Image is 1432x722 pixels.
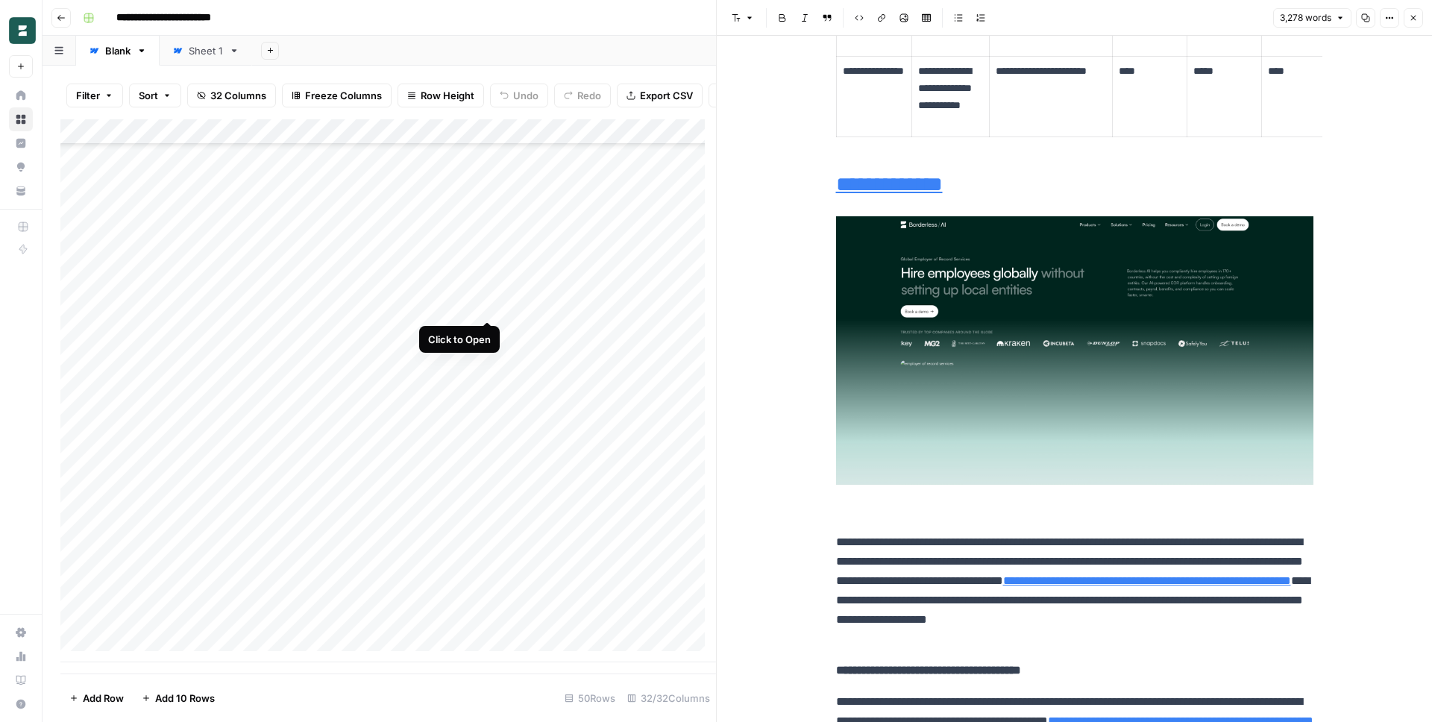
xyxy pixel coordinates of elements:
[9,131,33,155] a: Insights
[577,88,601,103] span: Redo
[133,686,224,710] button: Add 10 Rows
[559,686,621,710] div: 50 Rows
[282,84,392,107] button: Freeze Columns
[66,84,123,107] button: Filter
[187,84,276,107] button: 32 Columns
[1280,11,1331,25] span: 3,278 words
[513,88,538,103] span: Undo
[129,84,181,107] button: Sort
[210,88,266,103] span: 32 Columns
[76,36,160,66] a: Blank
[9,179,33,203] a: Your Data
[9,644,33,668] a: Usage
[9,668,33,692] a: Learning Hub
[421,88,474,103] span: Row Height
[160,36,252,66] a: Sheet 1
[9,692,33,716] button: Help + Support
[9,17,36,44] img: Borderless Logo
[617,84,703,107] button: Export CSV
[9,12,33,49] button: Workspace: Borderless
[105,43,131,58] div: Blank
[490,84,548,107] button: Undo
[83,691,124,706] span: Add Row
[554,84,611,107] button: Redo
[640,88,693,103] span: Export CSV
[60,686,133,710] button: Add Row
[9,155,33,179] a: Opportunities
[189,43,223,58] div: Sheet 1
[398,84,484,107] button: Row Height
[139,88,158,103] span: Sort
[621,686,716,710] div: 32/32 Columns
[155,691,215,706] span: Add 10 Rows
[1273,8,1351,28] button: 3,278 words
[9,107,33,131] a: Browse
[9,621,33,644] a: Settings
[428,332,491,347] div: Click to Open
[9,84,33,107] a: Home
[305,88,382,103] span: Freeze Columns
[76,88,100,103] span: Filter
